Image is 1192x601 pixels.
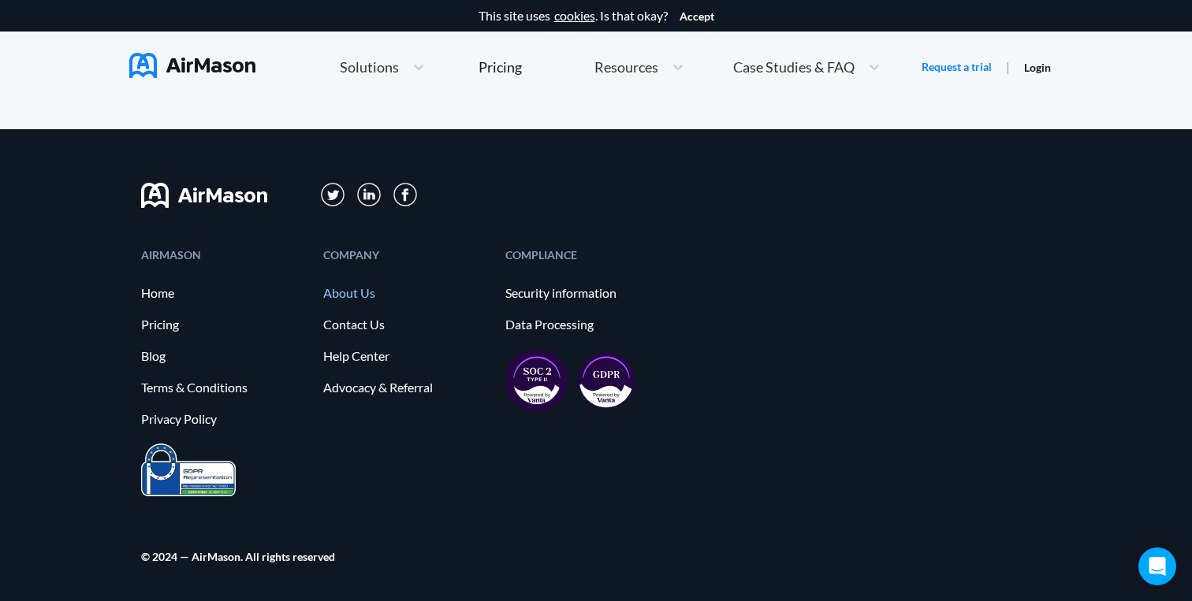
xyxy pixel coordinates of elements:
[554,9,595,23] a: cookies
[129,53,255,78] img: AirMason Logo
[141,317,307,332] a: Pricing
[479,60,522,74] div: Pricing
[141,250,307,260] div: AIRMASON
[393,183,417,206] img: svg+xml;base64,PD94bWwgdmVyc2lvbj0iMS4wIiBlbmNvZGluZz0iVVRGLTgiPz4KPHN2ZyB3aWR0aD0iMzBweCIgaGVpZ2...
[505,250,672,260] div: COMPLIANCE
[323,317,490,332] a: Contact Us
[1138,547,1176,585] div: Open Intercom Messenger
[141,412,307,426] a: Privacy Policy
[323,349,490,363] a: Help Center
[141,443,236,496] img: prighter-certificate-eu-7c0b0bead1821e86115914626e15d079.png
[922,59,992,75] a: Request a trial
[505,286,672,300] a: Security information
[594,60,658,74] span: Resources
[479,53,522,81] a: Pricing
[340,60,399,74] span: Solutions
[141,183,267,208] img: svg+xml;base64,PHN2ZyB3aWR0aD0iMTYwIiBoZWlnaHQ9IjMyIiB2aWV3Qm94PSIwIDAgMTYwIDMyIiBmaWxsPSJub25lIi...
[141,286,307,300] a: Home
[505,349,568,412] img: soc2-17851990f8204ed92eb8cdb2d5e8da73.svg
[733,60,855,74] span: Case Studies & FAQ
[321,183,345,207] img: svg+xml;base64,PD94bWwgdmVyc2lvbj0iMS4wIiBlbmNvZGluZz0iVVRGLTgiPz4KPHN2ZyB3aWR0aD0iMzFweCIgaGVpZ2...
[505,317,672,332] a: Data Processing
[357,183,382,207] img: svg+xml;base64,PD94bWwgdmVyc2lvbj0iMS4wIiBlbmNvZGluZz0iVVRGLTgiPz4KPHN2ZyB3aWR0aD0iMzFweCIgaGVpZ2...
[323,380,490,395] a: Advocacy & Referral
[141,551,335,562] div: © 2024 — AirMason. All rights reserved
[141,380,307,395] a: Terms & Conditions
[1006,59,1010,74] span: |
[680,10,714,23] button: Accept cookies
[323,250,490,260] div: COMPANY
[323,286,490,300] a: About Us
[578,352,635,409] img: gdpr-98ea35551734e2af8fd9405dbdaf8c18.svg
[1024,61,1051,74] a: Login
[141,349,307,363] a: Blog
